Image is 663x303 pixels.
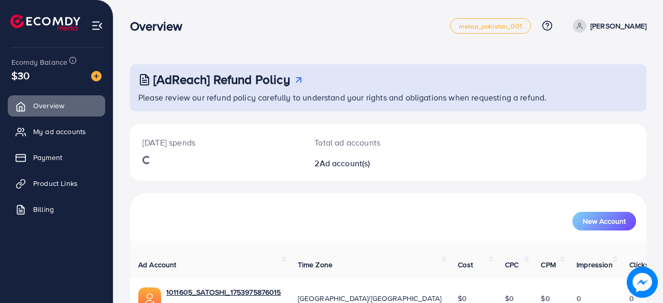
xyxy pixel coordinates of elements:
[450,18,531,34] a: metap_pakistan_001
[320,157,370,169] span: Ad account(s)
[505,259,518,270] span: CPC
[314,158,419,168] h2: 2
[138,91,640,104] p: Please review our refund policy carefully to understand your rights and obligations when requesti...
[590,20,646,32] p: [PERSON_NAME]
[91,71,102,81] img: image
[33,152,62,163] span: Payment
[627,267,657,297] img: image
[572,212,636,230] button: New Account
[8,95,105,116] a: Overview
[130,19,191,34] h3: Overview
[91,20,103,32] img: menu
[8,173,105,194] a: Product Links
[298,259,333,270] span: Time Zone
[33,126,86,137] span: My ad accounts
[629,259,649,270] span: Clicks
[33,204,54,214] span: Billing
[166,287,281,297] a: 1011605_SATOSHI_1753975876015
[583,218,626,225] span: New Account
[8,121,105,142] a: My ad accounts
[11,68,30,83] span: $30
[142,136,290,149] p: [DATE] spends
[8,147,105,168] a: Payment
[153,72,290,87] h3: [AdReach] Refund Policy
[314,136,419,149] p: Total ad accounts
[33,100,64,111] span: Overview
[569,19,646,33] a: [PERSON_NAME]
[541,259,555,270] span: CPM
[459,23,522,30] span: metap_pakistan_001
[576,259,613,270] span: Impression
[33,178,78,189] span: Product Links
[138,259,177,270] span: Ad Account
[10,15,80,31] img: logo
[11,57,67,67] span: Ecomdy Balance
[8,199,105,220] a: Billing
[458,259,473,270] span: Cost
